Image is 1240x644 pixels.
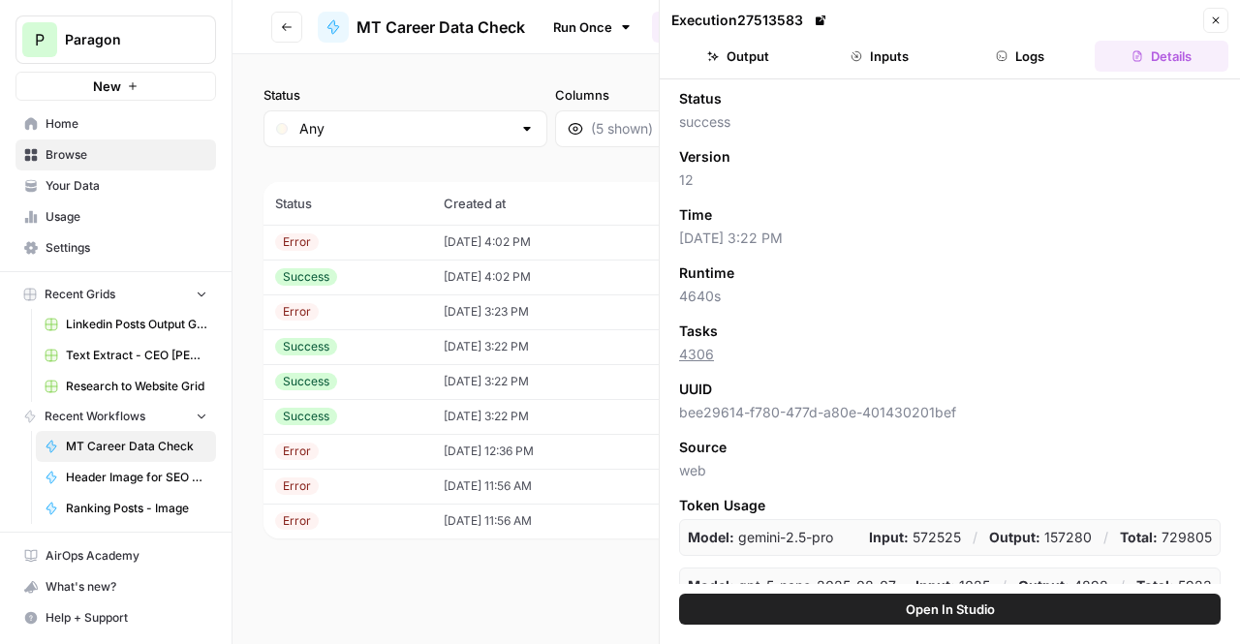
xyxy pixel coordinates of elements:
[263,85,547,105] label: Status
[432,329,656,364] td: [DATE] 3:22 PM
[906,599,995,619] span: Open In Studio
[1002,576,1007,596] p: /
[679,346,714,362] a: 4306
[15,602,216,633] button: Help + Support
[432,434,656,469] td: [DATE] 12:36 PM
[1095,41,1228,72] button: Details
[688,529,734,545] strong: Model:
[16,572,215,601] div: What's new?
[65,30,182,49] span: Paragon
[318,12,525,43] a: MT Career Data Check
[591,119,803,138] input: (5 shown)
[679,496,1221,515] span: Token Usage
[356,15,525,39] span: MT Career Data Check
[275,338,337,355] div: Success
[66,316,207,333] span: Linkedin Posts Output Grid
[679,147,730,167] span: Version
[688,528,833,547] p: gemini-2.5-pro
[66,500,207,517] span: Ranking Posts - Image
[15,540,216,571] a: AirOps Academy
[688,576,896,596] p: gpt-5-nano-2025-08-07
[679,89,722,108] span: Status
[46,208,207,226] span: Usage
[432,294,656,329] td: [DATE] 3:23 PM
[66,438,207,455] span: MT Career Data Check
[15,201,216,232] a: Usage
[275,443,319,460] div: Error
[1018,577,1069,594] strong: Output:
[432,504,656,538] td: [DATE] 11:56 AM
[989,529,1040,545] strong: Output:
[66,469,207,486] span: Header Image for SEO Article
[36,493,216,524] a: Ranking Posts - Image
[15,232,216,263] a: Settings
[15,280,216,309] button: Recent Grids
[46,177,207,195] span: Your Data
[15,402,216,431] button: Recent Workflows
[989,528,1092,547] p: 157280
[1136,576,1212,596] p: 5923
[45,408,145,425] span: Recent Workflows
[15,139,216,170] a: Browse
[46,547,207,565] span: AirOps Academy
[915,577,955,594] strong: Input:
[432,399,656,434] td: [DATE] 3:22 PM
[275,373,337,390] div: Success
[869,529,909,545] strong: Input:
[432,225,656,260] td: [DATE] 4:02 PM
[46,609,207,627] span: Help + Support
[15,72,216,101] button: New
[679,461,1221,480] span: web
[1136,577,1174,594] strong: Total:
[275,233,319,251] div: Error
[66,347,207,364] span: Text Extract - CEO [PERSON_NAME]
[679,229,1221,248] span: [DATE] 3:22 PM
[679,403,1221,422] span: bee29614-f780-477d-a80e-401430201bef
[36,462,216,493] a: Header Image for SEO Article
[954,41,1088,72] button: Logs
[275,408,337,425] div: Success
[1120,528,1212,547] p: 729805
[679,322,718,341] span: Tasks
[36,371,216,402] a: Research to Website Grid
[275,512,319,530] div: Error
[36,309,216,340] a: Linkedin Posts Output Grid
[275,477,319,495] div: Error
[299,119,511,138] input: Any
[541,11,644,44] a: Run Once
[46,146,207,164] span: Browse
[679,438,727,457] span: Source
[679,380,712,399] span: UUID
[93,77,121,96] span: New
[813,41,946,72] button: Inputs
[263,182,432,225] th: Status
[679,594,1221,625] button: Open In Studio
[45,286,115,303] span: Recent Grids
[15,15,216,64] button: Workspace: Paragon
[36,431,216,462] a: MT Career Data Check
[66,378,207,395] span: Research to Website Grid
[15,170,216,201] a: Your Data
[1120,576,1125,596] p: /
[1103,528,1108,547] p: /
[432,182,656,225] th: Created at
[1120,529,1158,545] strong: Total:
[35,28,45,51] span: P
[973,528,977,547] p: /
[1018,576,1108,596] p: 4898
[679,205,712,225] span: Time
[555,85,839,105] label: Columns
[15,108,216,139] a: Home
[432,469,656,504] td: [DATE] 11:56 AM
[679,170,1221,190] span: 12
[36,340,216,371] a: Text Extract - CEO [PERSON_NAME]
[679,112,1221,132] span: success
[671,41,805,72] button: Output
[275,268,337,286] div: Success
[15,571,216,602] button: What's new?
[432,364,656,399] td: [DATE] 3:22 PM
[688,577,734,594] strong: Model:
[915,576,990,596] p: 1025
[432,260,656,294] td: [DATE] 4:02 PM
[671,11,830,30] div: Execution 27513583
